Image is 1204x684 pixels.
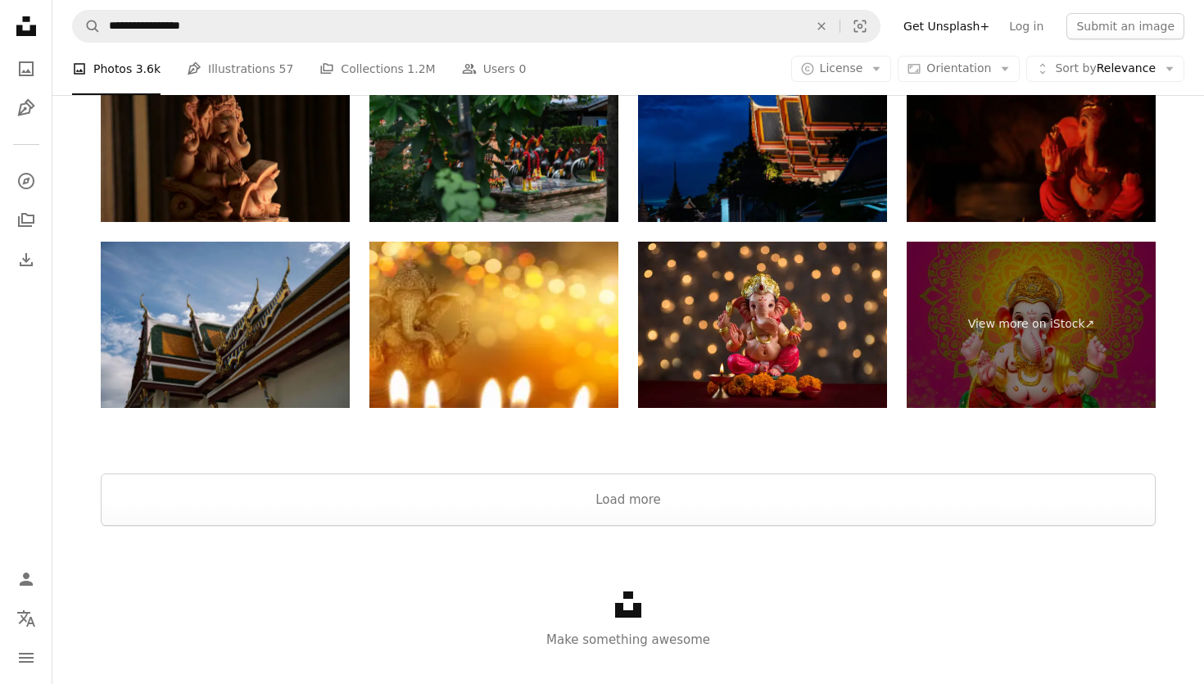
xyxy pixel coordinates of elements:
button: Visual search [840,11,880,42]
a: Photos [10,52,43,85]
img: lord Ganesha [101,56,350,222]
button: Language [10,602,43,635]
a: Get Unsplash+ [894,13,999,39]
button: License [791,56,892,82]
button: Orientation [898,56,1020,82]
p: Make something awesome [52,630,1204,650]
img: festive diwali background with ganesha goddess [369,242,618,408]
button: Search Unsplash [73,11,101,42]
span: 57 [279,60,294,78]
span: Orientation [926,61,991,75]
a: View more on iStock↗ [907,242,1156,408]
img: Details of the roof of Wat Pho (The Reclining Buddha) building in Bangkok, Thailand. [638,56,887,222]
a: Log in [999,13,1053,39]
a: Home — Unsplash [10,10,43,46]
form: Find visuals sitewide [72,10,880,43]
a: Users 0 [462,43,527,95]
button: Menu [10,641,43,674]
img: Rooster statues offered by devotees as part of their spiritual practices. In Northern Thailand, t... [369,56,618,222]
a: Explore [10,165,43,197]
img: Hindu God Ganesha on Blured bokeh background, Ganesha Idol. [638,242,887,408]
span: 0 [518,60,526,78]
span: 1.2M [407,60,435,78]
a: Illustrations [10,92,43,125]
img: Details of the roof of Wat Pho (The Reclining Buddha) building in Bangkok, Thailand. [101,242,350,408]
a: Download History [10,243,43,276]
a: Log in / Sign up [10,563,43,596]
a: Collections [10,204,43,237]
span: License [820,61,863,75]
span: Sort by [1055,61,1096,75]
button: Load more [101,473,1156,526]
a: Collections 1.2M [319,43,435,95]
button: Sort byRelevance [1026,56,1184,82]
img: Lord Ganesha , Indian Ganesha Festival [907,56,1156,222]
span: Relevance [1055,61,1156,77]
a: Illustrations 57 [187,43,293,95]
button: Submit an image [1066,13,1184,39]
button: Clear [803,11,840,42]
